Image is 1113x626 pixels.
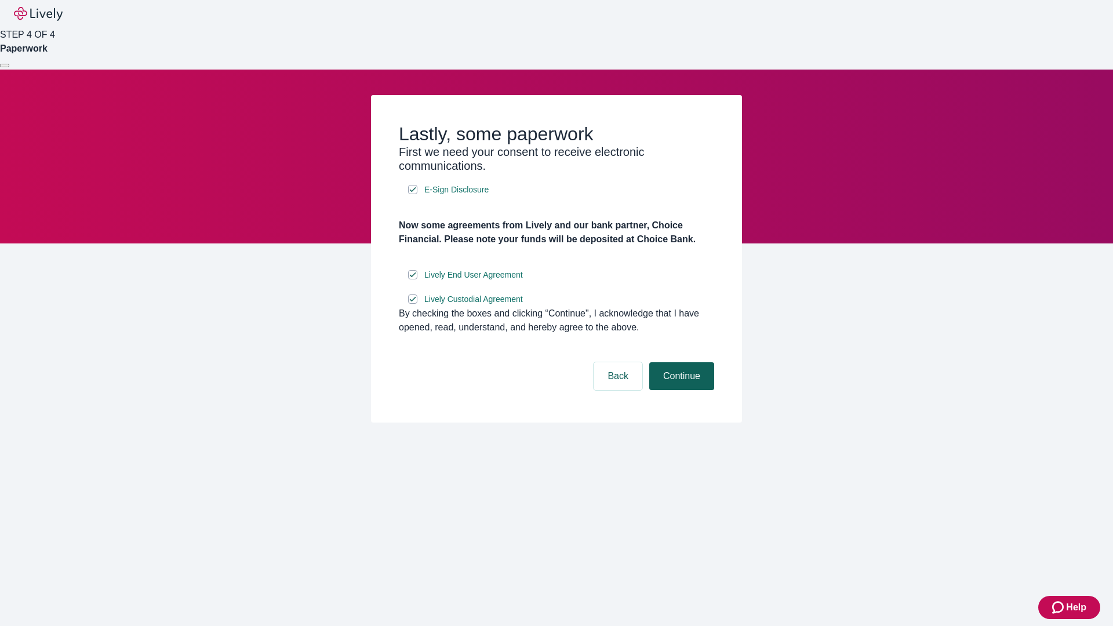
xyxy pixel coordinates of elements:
button: Continue [649,362,714,390]
h3: First we need your consent to receive electronic communications. [399,145,714,173]
a: e-sign disclosure document [422,268,525,282]
span: Lively End User Agreement [424,269,523,281]
button: Back [594,362,642,390]
h2: Lastly, some paperwork [399,123,714,145]
img: Lively [14,7,63,21]
svg: Zendesk support icon [1052,600,1066,614]
span: Lively Custodial Agreement [424,293,523,305]
a: e-sign disclosure document [422,292,525,307]
span: Help [1066,600,1086,614]
button: Zendesk support iconHelp [1038,596,1100,619]
div: By checking the boxes and clicking “Continue", I acknowledge that I have opened, read, understand... [399,307,714,334]
a: e-sign disclosure document [422,183,491,197]
span: E-Sign Disclosure [424,184,489,196]
h4: Now some agreements from Lively and our bank partner, Choice Financial. Please note your funds wi... [399,219,714,246]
